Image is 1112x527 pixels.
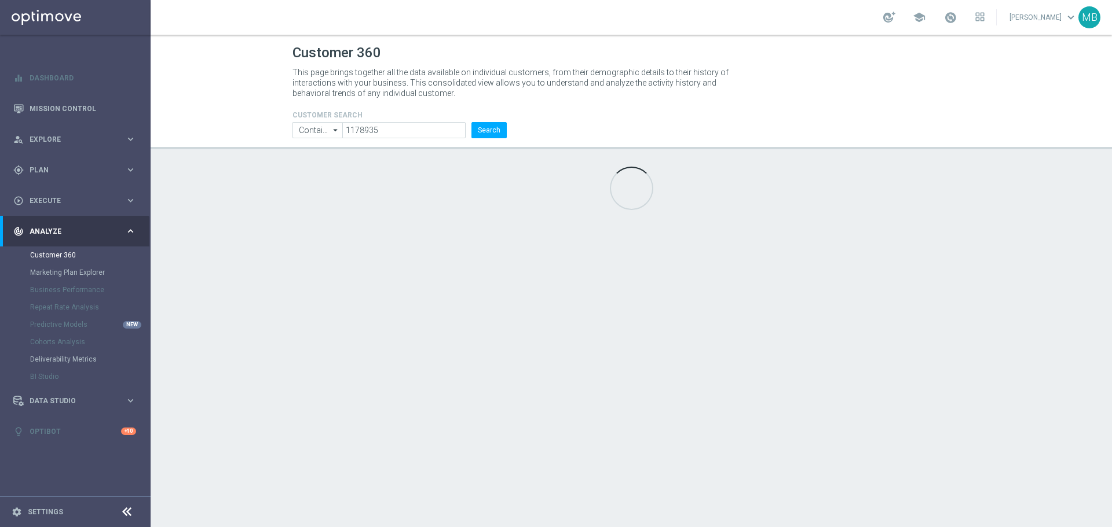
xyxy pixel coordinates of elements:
[342,122,466,138] input: Enter CID, Email, name or phone
[30,281,149,298] div: Business Performance
[13,396,137,406] button: Data Studio keyboard_arrow_right
[13,165,137,175] button: gps_fixed Plan keyboard_arrow_right
[13,396,125,406] div: Data Studio
[30,246,149,264] div: Customer 360
[13,165,24,175] i: gps_fixed
[292,67,738,98] p: This page brings together all the data available on individual customers, from their demographic ...
[13,196,125,206] div: Execute
[30,197,125,204] span: Execute
[125,164,136,175] i: keyboard_arrow_right
[13,135,137,144] button: person_search Explore keyboard_arrow_right
[13,427,137,436] button: lightbulb Optibot +10
[13,93,136,124] div: Mission Control
[13,196,24,206] i: play_circle_outline
[30,268,120,277] a: Marketing Plan Explorer
[1078,6,1100,28] div: MB
[13,226,24,237] i: track_changes
[30,316,149,333] div: Predictive Models
[292,111,507,119] h4: CUSTOMER SEARCH
[913,11,926,24] span: school
[13,416,136,447] div: Optibot
[125,134,136,145] i: keyboard_arrow_right
[13,134,125,145] div: Explore
[13,73,24,83] i: equalizer
[30,351,149,368] div: Deliverability Metrics
[471,122,507,138] button: Search
[13,134,24,145] i: person_search
[30,333,149,351] div: Cohorts Analysis
[123,321,141,329] div: NEW
[30,416,121,447] a: Optibot
[12,507,22,517] i: settings
[13,73,137,83] button: equalizer Dashboard
[1065,11,1077,24] span: keyboard_arrow_down
[30,368,149,385] div: BI Studio
[30,136,125,143] span: Explore
[292,122,342,138] input: Contains
[13,104,137,113] button: Mission Control
[30,250,120,260] a: Customer 360
[13,226,125,237] div: Analyze
[13,62,136,93] div: Dashboard
[30,355,120,364] a: Deliverability Metrics
[13,426,24,437] i: lightbulb
[125,226,136,237] i: keyboard_arrow_right
[13,165,125,175] div: Plan
[121,428,136,435] div: +10
[30,264,149,281] div: Marketing Plan Explorer
[30,228,125,235] span: Analyze
[330,123,342,138] i: arrow_drop_down
[30,93,136,124] a: Mission Control
[30,397,125,404] span: Data Studio
[30,167,125,174] span: Plan
[292,45,970,61] h1: Customer 360
[125,395,136,406] i: keyboard_arrow_right
[1008,9,1078,26] a: [PERSON_NAME]keyboard_arrow_down
[13,196,137,205] button: play_circle_outline Execute keyboard_arrow_right
[30,62,136,93] a: Dashboard
[28,508,63,515] a: Settings
[30,298,149,316] div: Repeat Rate Analysis
[125,195,136,206] i: keyboard_arrow_right
[13,227,137,236] button: track_changes Analyze keyboard_arrow_right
